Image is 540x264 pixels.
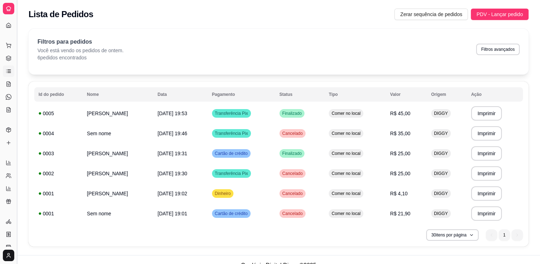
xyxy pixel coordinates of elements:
span: Cartão de crédito [213,211,249,216]
p: Você está vendo os pedidos de ontem. [37,47,123,54]
span: DIGGY [433,211,449,216]
span: R$ 4,10 [390,191,408,196]
div: 0004 [39,130,79,137]
span: DIGGY [433,171,449,176]
span: Cancelado [281,191,304,196]
span: Cancelado [281,131,304,136]
span: R$ 25,00 [390,171,410,176]
span: Finalizado [281,151,303,156]
span: [DATE] 19:01 [157,211,187,216]
span: R$ 25,00 [390,151,410,156]
button: 30itens por página [426,229,479,241]
span: Transferência Pix [213,171,249,176]
span: Comer no local [330,151,362,156]
th: Tipo [324,87,386,102]
nav: pagination navigation [482,226,526,244]
button: Zerar sequência de pedidos [394,9,468,20]
td: [PERSON_NAME] [83,103,153,123]
button: Imprimir [471,166,502,181]
button: Imprimir [471,186,502,201]
span: Comer no local [330,191,362,196]
td: Sem nome [83,123,153,143]
span: Cancelado [281,171,304,176]
th: Pagamento [208,87,275,102]
th: Origem [427,87,467,102]
span: R$ 45,00 [390,111,410,116]
th: Nome [83,87,153,102]
td: [PERSON_NAME] [83,163,153,184]
span: Transferência Pix [213,111,249,116]
span: DIGGY [433,131,449,136]
span: [DATE] 19:31 [157,151,187,156]
h2: Lista de Pedidos [29,9,93,20]
button: PDV - Lançar pedido [471,9,529,20]
span: Dinheiro [213,191,232,196]
button: Filtros avançados [476,44,520,55]
span: Comer no local [330,171,362,176]
span: Finalizado [281,111,303,116]
div: 0001 [39,210,79,217]
span: R$ 35,00 [390,131,410,136]
div: 0003 [39,150,79,157]
span: [DATE] 19:02 [157,191,187,196]
th: Valor [386,87,427,102]
th: Id do pedido [34,87,83,102]
span: DIGGY [433,191,449,196]
span: Comer no local [330,111,362,116]
p: Filtros para pedidos [37,38,123,46]
div: 0001 [39,190,79,197]
span: [DATE] 19:46 [157,131,187,136]
td: Sem nome [83,204,153,224]
button: Imprimir [471,146,502,161]
li: pagination item 1 active [499,229,510,241]
span: Cancelado [281,211,304,216]
td: [PERSON_NAME] [83,184,153,204]
span: DIGGY [433,151,449,156]
th: Status [275,87,324,102]
div: 0002 [39,170,79,177]
span: Transferência Pix [213,131,249,136]
button: Imprimir [471,106,502,121]
span: Zerar sequência de pedidos [400,10,462,18]
th: Ação [467,87,523,102]
p: 6 pedidos encontrados [37,54,123,61]
span: Comer no local [330,211,362,216]
td: [PERSON_NAME] [83,143,153,163]
span: [DATE] 19:30 [157,171,187,176]
span: Cartão de crédito [213,151,249,156]
th: Data [153,87,207,102]
span: R$ 21,90 [390,211,410,216]
div: 0005 [39,110,79,117]
button: Imprimir [471,206,502,221]
span: Comer no local [330,131,362,136]
span: DIGGY [433,111,449,116]
span: PDV - Lançar pedido [476,10,523,18]
button: Imprimir [471,126,502,141]
span: [DATE] 19:53 [157,111,187,116]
